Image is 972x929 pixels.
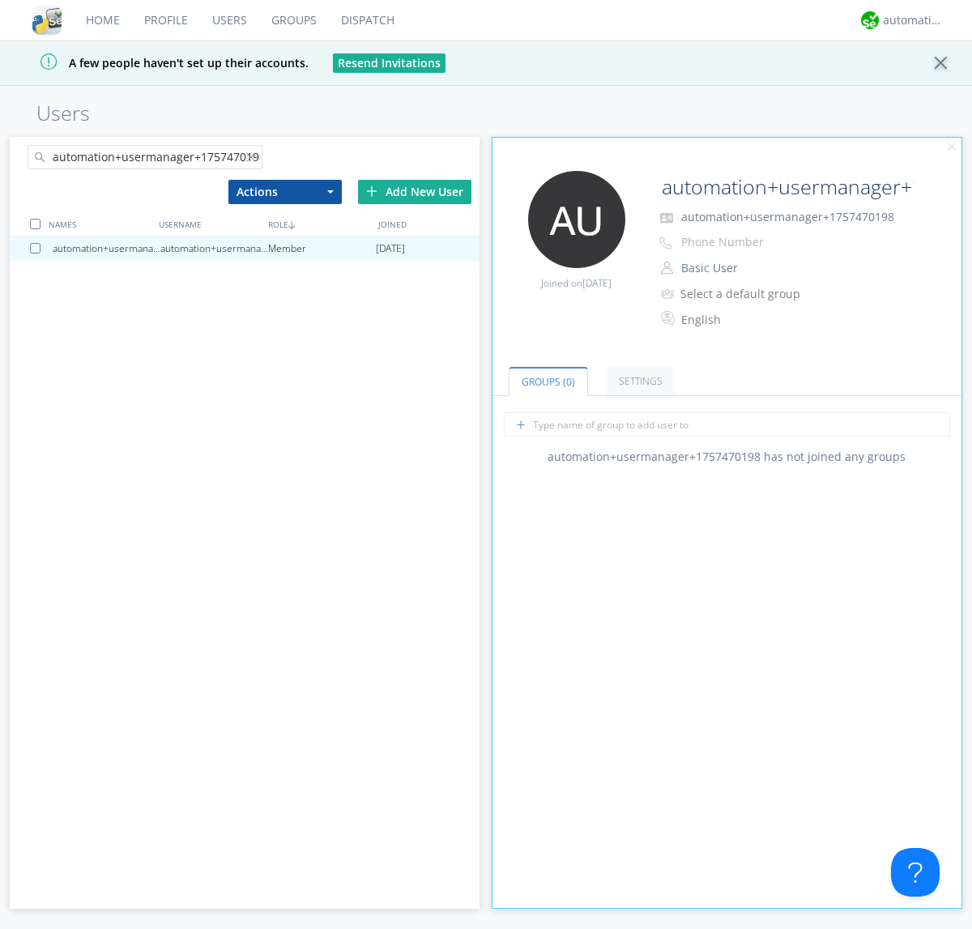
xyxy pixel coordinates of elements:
div: Member [268,237,376,261]
span: [DATE] [582,276,612,290]
img: cancel.svg [946,142,957,153]
a: automation+usermanager+1757470198automation+usermanager+1757470198Member[DATE] [10,237,480,261]
div: automation+atlas [883,12,944,28]
div: English [681,312,816,328]
img: d2d01cd9b4174d08988066c6d424eccd [861,11,879,29]
span: A few people haven't set up their accounts. [12,55,309,70]
div: automation+usermanager+1757470198 [53,237,160,261]
img: cddb5a64eb264b2086981ab96f4c1ba7 [32,6,62,35]
input: Type name of group to add user to [504,412,950,437]
iframe: Toggle Customer Support [891,848,940,897]
div: Select a default group [680,286,816,302]
button: Resend Invitations [333,53,446,73]
span: Joined on [541,276,612,290]
div: Add New User [358,180,471,204]
button: Actions [228,180,342,204]
a: Settings [606,367,676,395]
div: USERNAME [155,212,264,236]
img: icon-alert-users-thin-outline.svg [661,283,676,305]
input: Search users [28,145,262,169]
img: In groups with Translation enabled, this user's messages will be automatically translated to and ... [661,309,677,328]
span: automation+usermanager+1757470198 [681,209,894,224]
span: [DATE] [376,237,405,261]
div: automation+usermanager+1757470198 [160,237,268,261]
img: 373638.png [528,171,625,268]
div: automation+usermanager+1757470198 has not joined any groups [492,449,962,465]
input: Name [655,171,917,203]
div: NAMES [45,212,154,236]
div: ROLE [264,212,373,236]
img: plus.svg [366,185,377,197]
a: Groups (0) [509,367,588,396]
img: phone-outline.svg [659,237,672,249]
div: JOINED [374,212,484,236]
button: Basic User [676,257,838,279]
img: person-outline.svg [661,262,673,275]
